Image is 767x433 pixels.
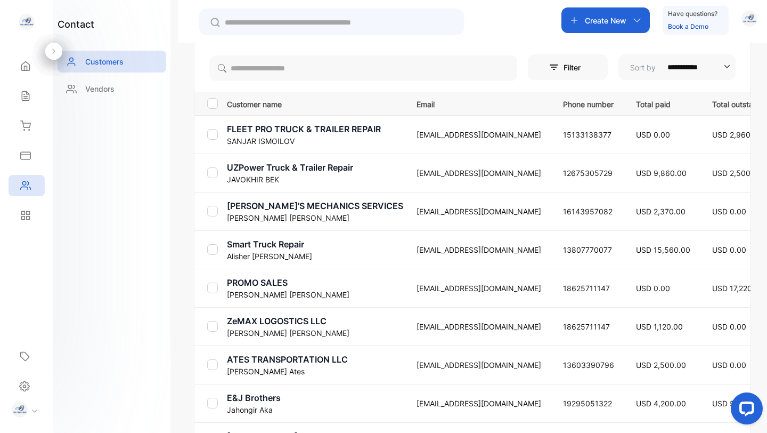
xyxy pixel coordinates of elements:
p: Alisher [PERSON_NAME] [227,251,403,262]
p: Have questions? [668,9,717,19]
p: FLEET PRO TRUCK & TRAILER REPAIR [227,123,403,135]
p: [PERSON_NAME] [PERSON_NAME] [227,212,403,223]
p: Email [417,97,541,110]
p: [EMAIL_ADDRESS][DOMAIN_NAME] [417,206,541,217]
img: profile [12,402,28,418]
span: USD 15,560.00 [636,245,690,254]
p: [EMAIL_ADDRESS][DOMAIN_NAME] [417,398,541,409]
p: SANJAR ISMOILOV [227,135,403,147]
p: [EMAIL_ADDRESS][DOMAIN_NAME] [417,244,541,255]
p: Total paid [636,97,690,110]
span: USD 9,860.00 [636,169,687,178]
p: JAVOKHIR BEK [227,174,403,185]
p: 12675305729 [563,167,614,179]
p: 15133138377 [563,129,614,140]
p: PROMO SALES [227,276,403,289]
span: USD 0.00 [712,245,746,254]
span: USD 5,840.00 [712,399,763,408]
p: [PERSON_NAME] [PERSON_NAME] [227,327,403,339]
span: USD 0.00 [712,360,746,370]
span: USD 2,370.00 [636,207,686,216]
p: [EMAIL_ADDRESS][DOMAIN_NAME] [417,129,541,140]
p: [EMAIL_ADDRESS][DOMAIN_NAME] [417,359,541,371]
p: Sort by [630,62,656,73]
p: E&J Brothers [227,391,403,404]
p: [PERSON_NAME] [PERSON_NAME] [227,289,403,300]
p: Phone number [563,97,614,110]
p: Smart Truck Repair [227,238,403,251]
span: USD 0.00 [712,207,746,216]
p: Jahongir Aka [227,404,403,415]
p: [PERSON_NAME] Ates [227,366,403,377]
p: Customer name [227,97,403,110]
p: 19295051322 [563,398,614,409]
p: [EMAIL_ADDRESS][DOMAIN_NAME] [417,167,541,179]
p: ATES TRANSPORTATION LLC [227,353,403,366]
button: avatar [741,7,757,33]
a: Customers [58,51,166,73]
img: logo [19,14,35,30]
p: [PERSON_NAME]'S MECHANICS SERVICES [227,199,403,212]
a: Book a Demo [668,22,708,30]
p: UZPower Truck & Trailer Repair [227,161,403,174]
a: Vendors [58,78,166,100]
p: 13807770077 [563,244,614,255]
span: USD 4,200.00 [636,399,686,408]
span: USD 2,500.00 [636,360,686,370]
span: USD 2,960.00 [712,130,762,139]
button: Create New [561,7,650,33]
p: 18625711147 [563,321,614,332]
span: USD 1,120.00 [636,322,683,331]
button: Sort by [618,54,736,80]
h1: contact [58,17,94,31]
p: [EMAIL_ADDRESS][DOMAIN_NAME] [417,321,541,332]
img: avatar [741,11,757,27]
iframe: LiveChat chat widget [722,388,767,433]
p: Customers [85,56,124,67]
p: ZeMAX LOGOSTICS LLC [227,315,403,327]
p: Create New [585,15,626,26]
span: USD 17,220.00 [712,284,764,293]
span: USD 0.00 [636,284,670,293]
p: 13603390796 [563,359,614,371]
p: Vendors [85,83,115,94]
span: USD 0.00 [636,130,670,139]
p: 18625711147 [563,283,614,294]
span: USD 0.00 [712,322,746,331]
p: 16143957082 [563,206,614,217]
p: [EMAIL_ADDRESS][DOMAIN_NAME] [417,283,541,294]
span: USD 2,500.00 [712,169,762,178]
